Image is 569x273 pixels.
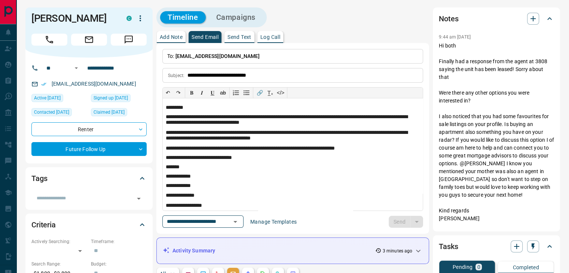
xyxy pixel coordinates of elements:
h2: Criteria [31,219,56,231]
span: Email [71,34,107,46]
span: Active [DATE] [34,94,61,102]
button: 𝐔 [207,88,218,98]
div: Tue Jul 22 2025 [91,108,147,119]
button: Open [72,64,81,73]
div: Notes [439,10,554,28]
button: ab [218,88,228,98]
div: Tags [31,169,147,187]
svg: Email Verified [41,82,46,87]
p: Subject: [168,72,184,79]
button: 🔗 [254,88,265,98]
span: Signed up [DATE] [94,94,128,102]
button: Open [230,217,241,227]
span: 𝐔 [211,90,214,96]
p: Send Text [227,34,251,40]
p: To: [162,49,423,64]
span: Claimed [DATE] [94,108,125,116]
a: [EMAIL_ADDRESS][DOMAIN_NAME] [52,81,136,87]
button: Timeline [160,11,206,24]
span: [EMAIL_ADDRESS][DOMAIN_NAME] [175,53,260,59]
h2: Notes [439,13,458,25]
div: Criteria [31,216,147,234]
h2: Tasks [439,240,458,252]
div: Renter [31,122,147,136]
div: Sun Aug 10 2025 [31,94,87,104]
p: Actively Searching: [31,238,87,245]
span: Call [31,34,67,46]
button: Manage Templates [246,216,301,228]
button: Numbered list [231,88,241,98]
p: Send Email [192,34,218,40]
button: Campaigns [209,11,263,24]
button: ↶ [163,88,173,98]
p: Timeframe: [91,238,147,245]
button: Open [134,193,144,204]
p: 9:44 am [DATE] [439,34,471,40]
p: Log Call [260,34,280,40]
button: Bullet list [241,88,252,98]
p: Search Range: [31,261,87,267]
p: Add Note [160,34,183,40]
button: T̲ₓ [265,88,275,98]
div: Future Follow Up [31,142,147,156]
p: 0 [477,264,480,270]
span: Contacted [DATE] [34,108,69,116]
h2: Tags [31,172,47,184]
p: Hi both Finally had a response from the agent at 3808 saying the unit has been leased! Sorry abou... [439,42,554,223]
p: Completed [513,265,539,270]
p: Budget: [91,261,147,267]
div: Tue Jul 22 2025 [91,94,147,104]
div: Fri Jul 25 2025 [31,108,87,119]
div: Tasks [439,237,554,255]
button: 𝐁 [186,88,197,98]
span: Message [111,34,147,46]
button: ↷ [173,88,184,98]
h1: [PERSON_NAME] [31,12,115,24]
button: 𝑰 [197,88,207,98]
div: Activity Summary3 minutes ago [163,244,423,258]
div: condos.ca [126,16,132,21]
button: </> [275,88,286,98]
p: 3 minutes ago [383,248,412,254]
s: ab [220,90,226,96]
div: split button [389,216,423,228]
p: Pending [453,264,473,270]
p: Activity Summary [172,247,215,255]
